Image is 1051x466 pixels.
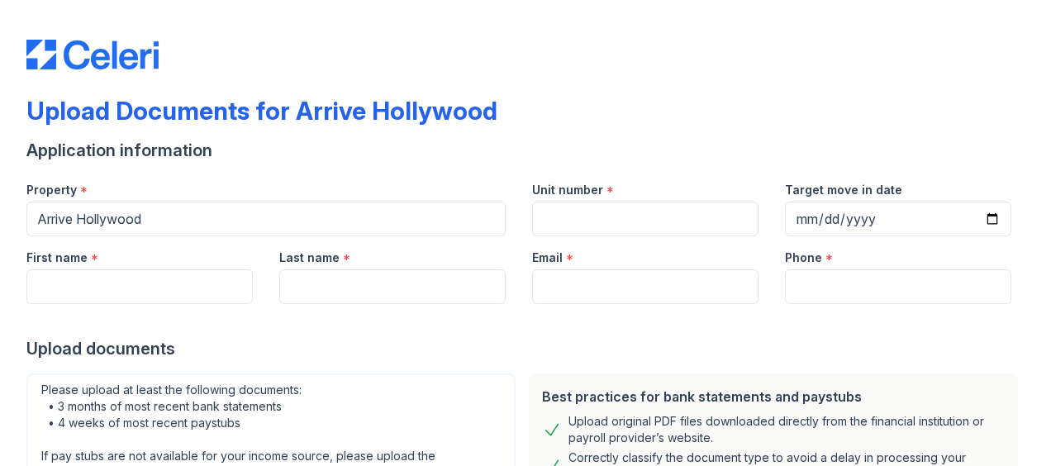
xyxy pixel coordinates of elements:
label: Last name [279,250,340,266]
label: Phone [785,250,822,266]
label: Unit number [532,182,603,198]
div: Best practices for bank statements and paystubs [542,387,1005,407]
label: Property [26,182,77,198]
label: First name [26,250,88,266]
div: Upload documents [26,337,1025,360]
img: CE_Logo_Blue-a8612792a0a2168367f1c8372b55b34899dd931a85d93a1a3d3e32e68fde9ad4.png [26,40,159,69]
div: Application information [26,139,1025,162]
div: Upload original PDF files downloaded directly from the financial institution or payroll provider’... [568,413,1005,446]
label: Target move in date [785,182,902,198]
div: Upload Documents for Arrive Hollywood [26,96,497,126]
label: Email [532,250,563,266]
